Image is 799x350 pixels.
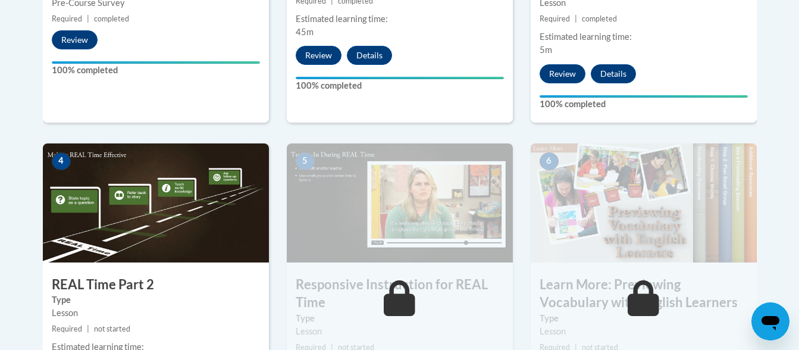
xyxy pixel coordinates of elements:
label: Type [540,312,748,325]
span: | [87,324,89,333]
button: Review [540,64,585,83]
div: Estimated learning time: [296,12,504,26]
div: Your progress [296,77,504,79]
span: 5 [296,152,315,170]
label: 100% completed [52,64,260,77]
span: 4 [52,152,71,170]
div: Your progress [52,61,260,64]
button: Review [296,46,341,65]
label: 100% completed [296,79,504,92]
button: Review [52,30,98,49]
span: Required [52,324,82,333]
h3: Responsive Instruction for REAL Time [287,276,513,312]
h3: REAL Time Part 2 [43,276,269,294]
span: 5m [540,45,552,55]
img: Course Image [43,143,269,262]
label: 100% completed [540,98,748,111]
img: Course Image [531,143,757,262]
button: Details [347,46,392,65]
div: Lesson [52,307,260,320]
img: Course Image [287,143,513,262]
span: completed [582,14,617,23]
div: Lesson [540,325,748,338]
span: 45m [296,27,314,37]
span: completed [94,14,129,23]
div: Your progress [540,95,748,98]
iframe: Button to launch messaging window [751,302,789,340]
span: not started [94,324,130,333]
h3: Learn More: Previewing Vocabulary with English Learners [531,276,757,312]
span: Required [540,14,570,23]
span: 6 [540,152,559,170]
div: Lesson [296,325,504,338]
label: Type [52,293,260,307]
span: Required [52,14,82,23]
label: Type [296,312,504,325]
span: | [575,14,577,23]
span: | [87,14,89,23]
button: Details [591,64,636,83]
div: Estimated learning time: [540,30,748,43]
